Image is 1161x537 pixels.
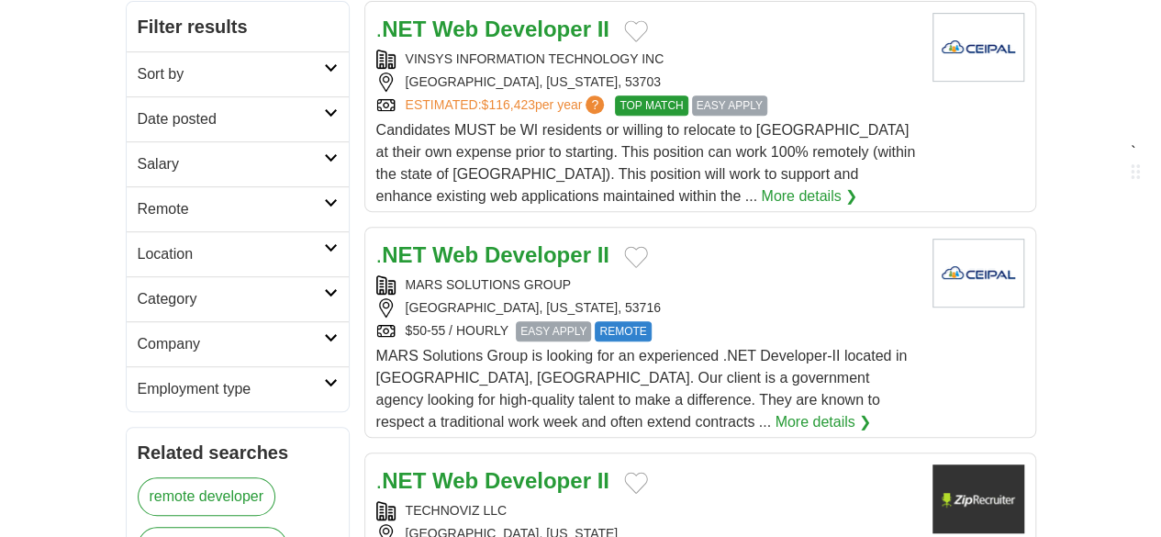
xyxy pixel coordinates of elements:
img: Vinsys Information Technology logo [932,13,1024,82]
a: Sort by [127,51,349,96]
h2: Category [138,288,324,310]
h2: Company [138,333,324,355]
img: Company logo [932,239,1024,308]
div: $50-55 / HOURLY [376,321,918,341]
a: VINSYS INFORMATION TECHNOLOGY INC [406,51,664,66]
button: Add to favorite jobs [624,20,648,42]
a: Remote [127,186,349,231]
span: TOP MATCH [615,95,687,116]
h2: Remote [138,198,324,220]
span: EASY APPLY [692,95,767,116]
strong: Web [432,242,478,267]
a: .NET Web Developer II [376,17,609,41]
span: MARS Solutions Group is looking for an experienced .NET Developer-II located in [GEOGRAPHIC_DATA]... [376,348,908,430]
strong: Web [432,468,478,493]
div: TECHNOVIZ LLC [376,501,918,520]
a: Location [127,231,349,276]
h2: Location [138,243,324,265]
span: EASY APPLY [516,321,591,341]
h2: Sort by [138,63,324,85]
h2: Employment type [138,378,324,400]
h2: Salary [138,153,324,175]
a: Employment type [127,366,349,411]
button: Add to favorite jobs [624,246,648,268]
strong: Developer [485,17,591,41]
strong: Developer [485,242,591,267]
a: Category [127,276,349,321]
a: remote developer [138,477,276,516]
span: $116,423 [481,97,534,112]
span: ? [586,95,604,114]
div: [GEOGRAPHIC_DATA], [US_STATE], 53716 [376,298,918,318]
a: .NET Web Developer II [376,468,609,493]
div: MARS SOLUTIONS GROUP [376,275,918,295]
div: [GEOGRAPHIC_DATA], [US_STATE], 53703 [376,73,918,92]
a: More details ❯ [761,185,857,207]
strong: NET [382,17,426,41]
strong: II [597,17,608,41]
strong: Developer [485,468,591,493]
h2: Related searches [138,439,338,466]
a: Date posted [127,96,349,141]
strong: NET [382,468,426,493]
button: Add to favorite jobs [624,472,648,494]
a: Salary [127,141,349,186]
strong: II [597,468,608,493]
strong: NET [382,242,426,267]
a: Company [127,321,349,366]
h2: Filter results [127,2,349,51]
a: .NET Web Developer II [376,242,609,267]
a: More details ❯ [775,411,871,433]
img: Company logo [932,464,1024,533]
strong: II [597,242,608,267]
a: ESTIMATED:$116,423per year? [406,95,608,116]
strong: Web [432,17,478,41]
span: REMOTE [595,321,651,341]
h2: Date posted [138,108,324,130]
span: Candidates MUST be WI residents or willing to relocate to [GEOGRAPHIC_DATA] at their own expense ... [376,122,916,204]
